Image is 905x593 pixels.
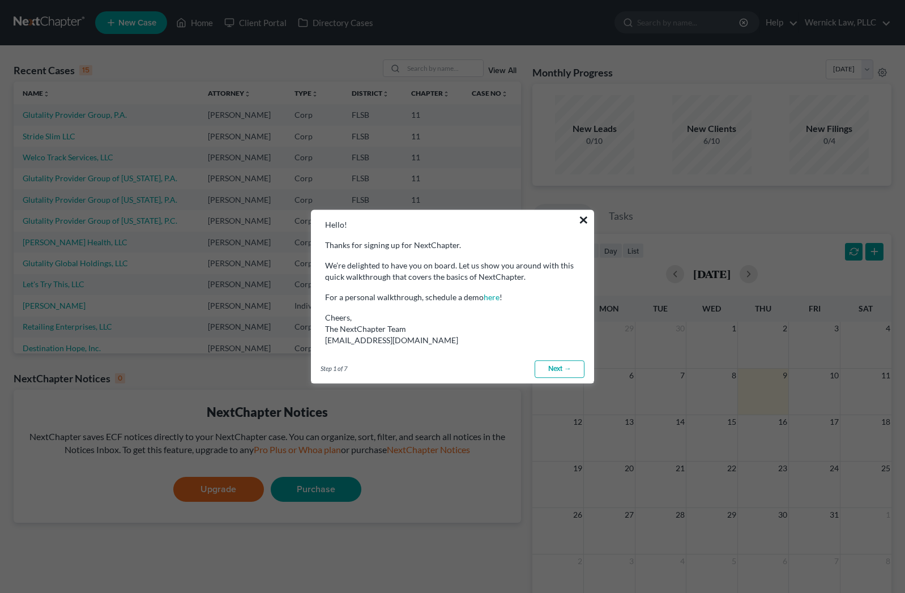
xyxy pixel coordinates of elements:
[325,292,580,303] p: For a personal walkthrough, schedule a demo !
[484,292,500,302] a: here
[325,312,580,346] div: Cheers,
[325,323,580,335] div: The NextChapter Team
[578,211,589,229] button: ×
[325,240,580,251] p: Thanks for signing up for NextChapter.
[535,360,584,378] a: Next →
[325,260,580,283] p: We’re delighted to have you on board. Let us show you around with this quick walkthrough that cov...
[321,364,347,373] span: Step 1 of 7
[325,219,580,231] p: Hello!
[325,335,580,346] div: [EMAIL_ADDRESS][DOMAIN_NAME]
